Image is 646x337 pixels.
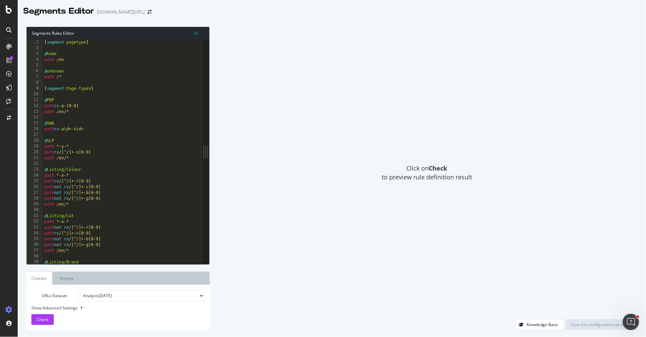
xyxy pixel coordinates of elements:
div: 27 [27,190,43,196]
div: 15 [27,121,43,126]
iframe: Intercom live chat [623,314,639,330]
div: Segments Rules Editor [27,27,209,39]
div: arrow-right-arrow-left [147,10,152,14]
label: URLs Dataset [26,290,72,302]
div: 25 [27,178,43,184]
div: Knowledge Base [527,322,558,327]
div: 10 [27,92,43,97]
div: 36 [27,242,43,248]
div: 16 [27,126,43,132]
strong: Check [429,164,447,172]
div: 34 [27,230,43,236]
span: Check [37,317,48,322]
div: 9 [27,86,43,92]
div: 1 [27,39,43,45]
button: Knowledge Base [516,319,564,330]
div: 30 [27,207,43,213]
div: 23 [27,167,43,173]
div: 29 [27,202,43,207]
div: 18 [27,138,43,144]
a: History [54,272,79,285]
div: 7 [27,74,43,80]
div: 13 [27,109,43,115]
div: 24 [27,173,43,178]
div: 37 [27,248,43,254]
div: 21 [27,155,43,161]
div: 8 [27,80,43,86]
div: 19 [27,144,43,149]
div: 5 [27,63,43,68]
div: 12 [27,103,43,109]
span: Syntax is valid [194,30,199,36]
div: 39 [27,259,43,265]
div: 14 [27,115,43,121]
div: 35 [27,236,43,242]
div: 11 [27,97,43,103]
div: Segments Editor [23,5,94,17]
div: Show Advanced Settings [26,305,200,311]
div: 17 [27,132,43,138]
div: 32 [27,219,43,225]
div: 22 [27,161,43,167]
div: 26 [27,184,43,190]
div: 20 [27,149,43,155]
div: 6 [27,68,43,74]
div: [DOMAIN_NAME][URL] [97,9,145,15]
span: Click on to preview rule definition result [382,164,472,181]
div: 38 [27,254,43,259]
button: Check [31,314,54,325]
div: 28 [27,196,43,202]
a: Checker [26,272,52,285]
div: Save this configuration as active [571,322,632,327]
div: 4 [27,57,43,63]
div: 31 [27,213,43,219]
div: 3 [27,51,43,57]
div: 2 [27,45,43,51]
a: Knowledge Base [516,322,564,327]
button: Save this configuration as active [566,319,637,330]
div: 33 [27,225,43,230]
